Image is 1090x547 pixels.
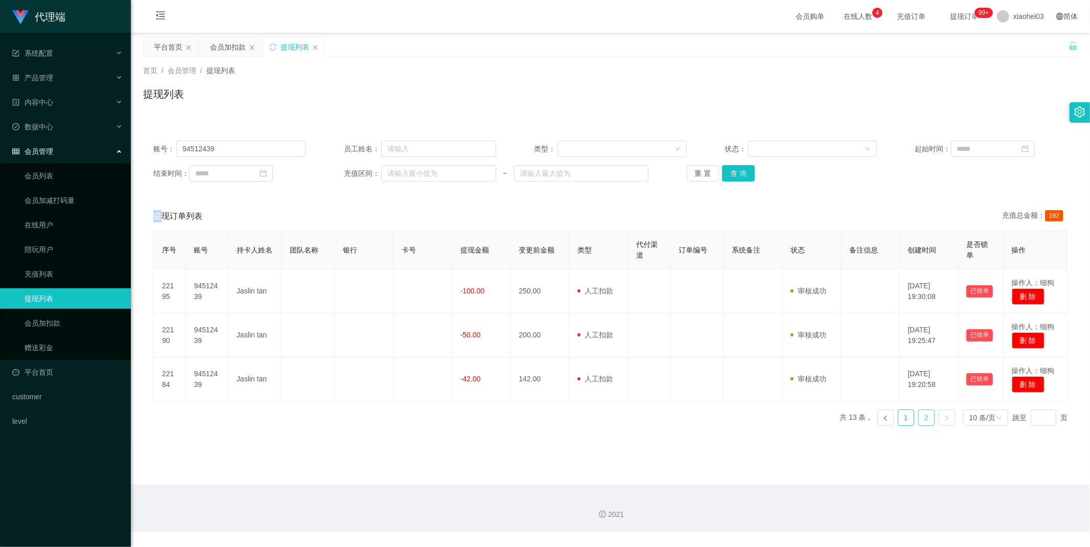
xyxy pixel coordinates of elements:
i: 图标: down [996,415,1002,422]
td: 142.00 [511,357,569,401]
span: 在线人数 [839,13,877,20]
a: 提现列表 [25,288,123,309]
li: 1 [898,409,914,426]
span: 备注信息 [849,246,878,254]
a: 会员列表 [25,166,123,186]
li: 2 [918,409,935,426]
i: 图标: left [883,415,889,421]
span: 首页 [143,66,157,75]
span: 序号 [162,246,176,254]
span: 内容中心 [12,98,53,106]
td: 94512439 [186,313,228,357]
span: 状态： [725,144,748,154]
span: 结束时间： [153,168,189,179]
td: [DATE] 19:30:08 [899,269,958,313]
span: 变更前金额 [519,246,554,254]
span: 充值区间： [344,168,381,179]
span: 人工扣款 [577,287,613,295]
input: 请输入 [381,141,496,157]
button: 查 询 [722,165,755,181]
a: 1 [898,410,914,425]
span: 操作人：细狗 [1012,279,1055,287]
i: 图标: copyright [599,511,606,518]
sup: 4 [872,8,883,18]
span: 系统备注 [732,246,760,254]
span: -100.00 [460,287,484,295]
i: 图标: close [312,44,318,51]
div: 跳至 页 [1012,409,1068,426]
p: 4 [876,8,879,18]
a: 2 [919,410,934,425]
i: 图标: sync [269,43,276,51]
button: 删 除 [1012,376,1045,393]
span: 系统配置 [12,49,53,57]
i: 图标: global [1056,13,1063,20]
li: 共 13 条， [840,409,873,426]
a: 图标: dashboard平台首页 [12,362,123,382]
i: 图标: down [865,146,871,153]
i: 图标: unlock [1069,41,1078,51]
i: 图标: calendar [1022,145,1029,152]
h1: 提现列表 [143,86,184,102]
span: 类型： [534,144,558,154]
span: 是否锁单 [966,240,988,259]
span: 会员管理 [168,66,196,75]
span: 审核成功 [791,375,826,383]
a: 在线用户 [25,215,123,235]
span: 操作 [1012,246,1026,254]
span: 卡号 [402,246,416,254]
span: -42.00 [460,375,481,383]
a: customer [12,386,123,407]
td: 22190 [154,313,186,357]
div: 10 条/页 [969,410,995,425]
div: 提现列表 [281,37,309,57]
div: 平台首页 [154,37,182,57]
span: 团队名称 [290,246,318,254]
span: 会员管理 [12,147,53,155]
span: / [161,66,164,75]
i: 图标: profile [12,99,19,106]
span: 员工姓名： [344,144,381,154]
td: Jaslin tan [228,269,282,313]
span: 起始时间： [915,144,951,154]
td: Jaslin tan [228,357,282,401]
img: logo.9652507e.png [12,10,29,25]
td: [DATE] 19:25:47 [899,313,958,357]
td: 200.00 [511,313,569,357]
i: 图标: setting [1074,106,1085,118]
span: 人工扣款 [577,375,613,383]
i: 图标: form [12,50,19,57]
button: 重 置 [687,165,720,181]
i: 图标: menu-fold [143,1,178,33]
span: ~ [496,168,514,179]
span: 账号 [194,246,208,254]
span: 提现金额 [460,246,489,254]
span: 充值订单 [892,13,931,20]
td: 22195 [154,269,186,313]
i: 图标: down [675,146,681,153]
i: 图标: appstore-o [12,74,19,81]
td: [DATE] 19:20:58 [899,357,958,401]
span: / [200,66,202,75]
span: 状态 [791,246,805,254]
span: 提现订单列表 [153,210,202,222]
span: 提现列表 [206,66,235,75]
a: 充值列表 [25,264,123,284]
span: 持卡人姓名 [237,246,272,254]
span: 192 [1045,210,1063,221]
td: Jaslin tan [228,313,282,357]
button: 已锁单 [966,373,993,385]
div: 充值总金额： [1002,210,1068,222]
input: 请输入最小值为 [381,165,496,181]
input: 请输入最大值为 [514,165,648,181]
i: 图标: check-circle-o [12,123,19,130]
span: 类型 [577,246,592,254]
div: 会员加扣款 [210,37,246,57]
sup: 1209 [975,8,993,18]
span: 银行 [343,246,357,254]
button: 删 除 [1012,332,1045,349]
i: 图标: table [12,148,19,155]
span: 账号： [153,144,176,154]
a: 赠送彩金 [25,337,123,358]
h1: 代理端 [35,1,65,33]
